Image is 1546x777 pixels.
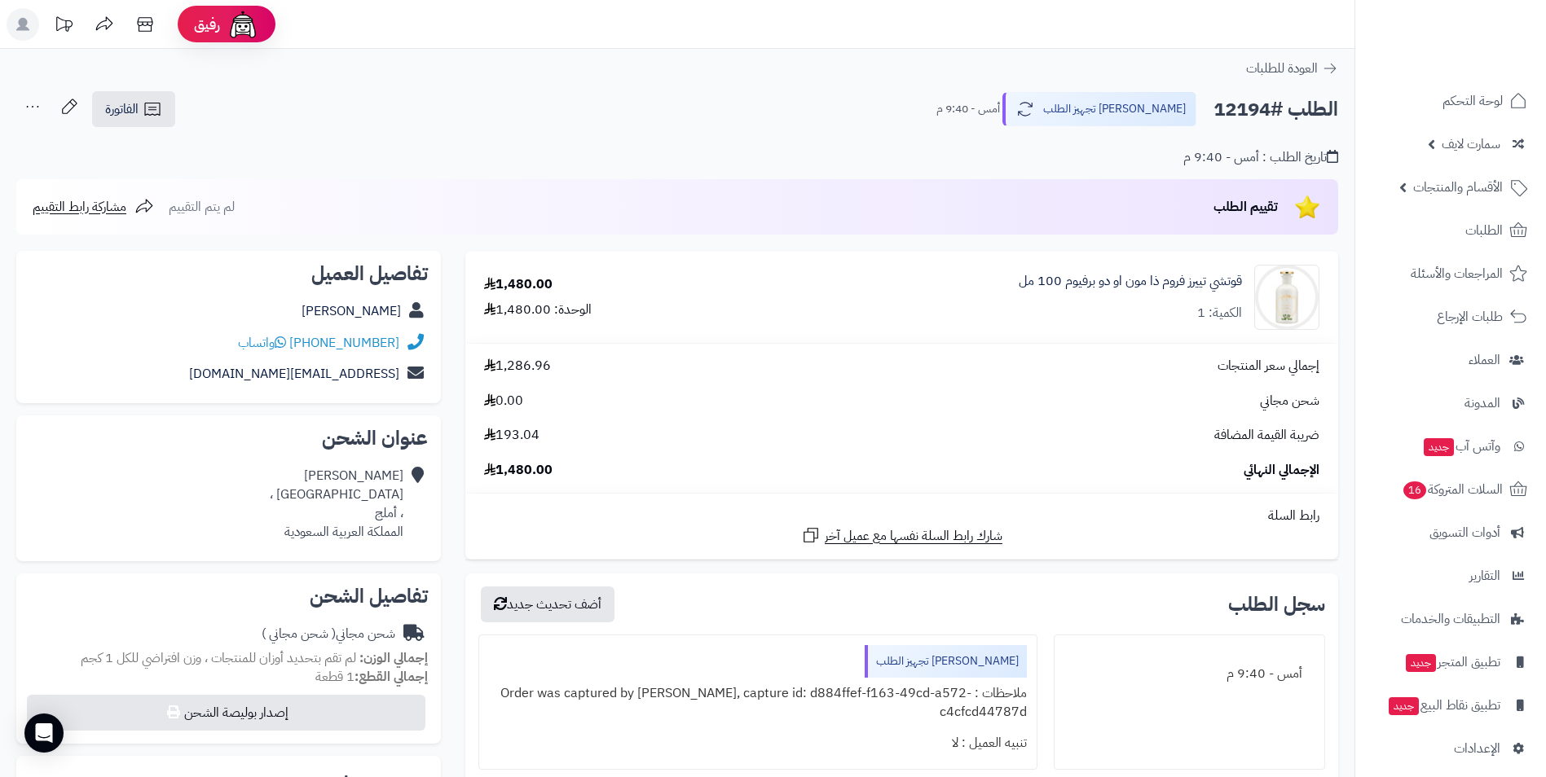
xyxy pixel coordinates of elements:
h2: الطلب #12194 [1213,93,1338,126]
div: أمس - 9:40 م [1064,658,1315,690]
a: وآتس آبجديد [1365,427,1536,466]
span: الإعدادات [1454,737,1500,760]
span: السلات المتروكة [1402,478,1503,501]
div: [PERSON_NAME] تجهيز الطلب [865,645,1027,678]
span: وآتس آب [1422,435,1500,458]
h3: سجل الطلب [1228,595,1325,614]
span: الفاتورة [105,99,139,119]
a: المراجعات والأسئلة [1365,254,1536,293]
span: المراجعات والأسئلة [1411,262,1503,285]
h2: تفاصيل العميل [29,264,428,283]
span: ضريبة القيمة المضافة [1214,426,1319,445]
span: تقييم الطلب [1213,197,1278,217]
a: [PHONE_NUMBER] [289,333,399,353]
a: العودة للطلبات [1246,59,1338,78]
a: الإعدادات [1365,729,1536,768]
img: 1672589714-gucci-unisex-the-alchemists-garden-tears-from-the-moon-edp-34-oz-fragrances-3614228839... [1255,265,1319,330]
span: الإجمالي النهائي [1244,461,1319,480]
span: جديد [1389,697,1419,715]
span: مشاركة رابط التقييم [33,197,126,217]
span: 193.04 [484,426,540,445]
img: ai-face.png [227,8,259,41]
a: أدوات التسويق [1365,513,1536,552]
span: تطبيق نقاط البيع [1387,694,1500,717]
span: لم يتم التقييم [169,197,235,217]
button: [PERSON_NAME] تجهيز الطلب [1002,92,1196,126]
h2: تفاصيل الشحن [29,586,428,606]
span: أدوات التسويق [1429,521,1500,544]
div: رابط السلة [472,507,1332,525]
span: 16 [1403,481,1426,499]
div: 1,480.00 [484,275,553,294]
button: إصدار بوليصة الشحن [27,695,425,731]
a: التطبيقات والخدمات [1365,599,1536,639]
span: 1,286.96 [484,357,551,375]
div: Open Intercom Messenger [24,713,64,753]
span: العملاء [1469,349,1500,371]
a: [PERSON_NAME] [302,301,401,321]
a: تطبيق المتجرجديد [1365,643,1536,682]
span: العودة للطلبات [1246,59,1318,78]
span: جديد [1406,654,1436,672]
span: إجمالي سعر المنتجات [1218,357,1319,375]
span: لوحة التحكم [1442,90,1503,112]
span: التطبيقات والخدمات [1401,608,1500,630]
a: شارك رابط السلة نفسها مع عميل آخر [801,525,1002,546]
a: تحديثات المنصة [43,8,84,45]
strong: إجمالي القطع: [355,667,428,687]
a: طلبات الإرجاع [1365,297,1536,336]
span: التقارير [1469,564,1500,587]
small: أمس - 9:40 م [936,101,1000,117]
a: العملاء [1365,340,1536,380]
span: الأقسام والمنتجات [1413,176,1503,199]
span: جديد [1424,438,1454,456]
h2: عنوان الشحن [29,428,428,448]
a: المدونة [1365,384,1536,423]
span: سمارت لايف [1442,133,1500,156]
a: مشاركة رابط التقييم [33,197,154,217]
span: طلبات الإرجاع [1437,305,1503,328]
div: تنبيه العميل : لا [489,727,1027,759]
span: 0.00 [484,392,523,410]
a: واتساب [238,333,286,353]
div: الوحدة: 1,480.00 [484,301,592,319]
strong: إجمالي الوزن: [359,648,428,668]
span: شحن مجاني [1260,392,1319,410]
small: 1 قطعة [315,667,428,687]
div: شحن مجاني [262,625,395,643]
button: أضف تحديث جديد [481,586,614,622]
span: رفيق [194,15,220,34]
span: ( شحن مجاني ) [262,624,336,643]
div: تاريخ الطلب : أمس - 9:40 م [1183,148,1338,167]
span: لم تقم بتحديد أوزان للمنتجات ، وزن افتراضي للكل 1 كجم [81,648,356,668]
span: شارك رابط السلة نفسها مع عميل آخر [825,527,1002,546]
a: [EMAIL_ADDRESS][DOMAIN_NAME] [189,364,399,384]
div: ملاحظات : Order was captured by [PERSON_NAME], capture id: d884ffef-f163-49cd-a572-c4cfcd44787d [489,678,1027,728]
div: الكمية: 1 [1197,304,1242,323]
a: تطبيق نقاط البيعجديد [1365,686,1536,725]
span: المدونة [1465,392,1500,415]
span: الطلبات [1465,219,1503,242]
span: تطبيق المتجر [1404,651,1500,674]
div: [PERSON_NAME] [GEOGRAPHIC_DATA] ، ، أملج المملكة العربية السعودية [270,467,403,541]
a: الطلبات [1365,211,1536,250]
span: 1,480.00 [484,461,553,480]
a: التقارير [1365,556,1536,595]
a: السلات المتروكة16 [1365,470,1536,509]
a: لوحة التحكم [1365,81,1536,121]
a: قوتشي تييرز فروم ذا مون او دو برفيوم 100 مل [1019,272,1242,291]
a: الفاتورة [92,91,175,127]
